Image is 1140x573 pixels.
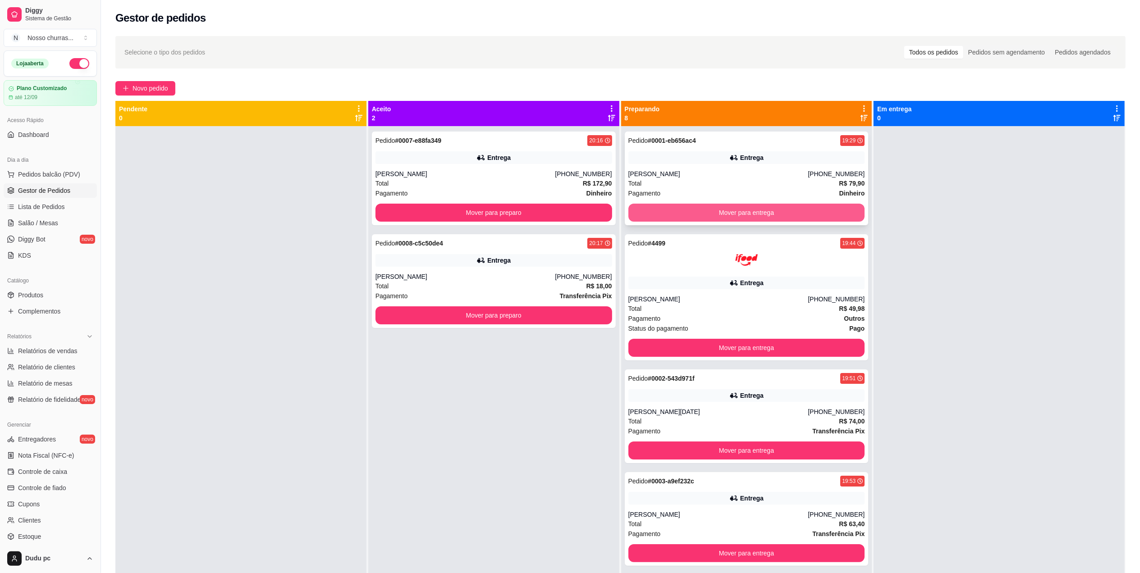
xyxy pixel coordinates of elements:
div: [PERSON_NAME] [375,169,555,178]
strong: # 0008-c5c50de4 [395,240,443,247]
span: Pedido [375,137,395,144]
span: Clientes [18,516,41,525]
span: Total [628,416,642,426]
span: Total [375,281,389,291]
span: Pagamento [628,529,661,539]
div: [PERSON_NAME] [628,169,808,178]
div: 19:51 [842,375,856,382]
div: [PERSON_NAME] [628,510,808,519]
span: Salão / Mesas [18,218,58,227]
a: Cupons [4,497,97,511]
a: Controle de fiado [4,481,97,495]
strong: Transferência Pix [812,530,865,537]
span: Produtos [18,291,43,300]
span: Relatório de fidelidade [18,395,81,404]
span: Pedidos balcão (PDV) [18,170,80,179]
span: Pedido [375,240,395,247]
a: Relatórios de vendas [4,344,97,358]
span: Relatórios de vendas [18,346,78,355]
a: Gestor de Pedidos [4,183,97,198]
div: Acesso Rápido [4,113,97,127]
div: Nosso churras ... [27,33,73,42]
strong: Transferência Pix [812,427,865,435]
strong: Outros [844,315,865,322]
div: Entrega [740,153,764,162]
div: 19:53 [842,477,856,485]
span: Novo pedido [133,83,168,93]
strong: # 0003-a9ef232c [648,477,694,485]
strong: R$ 49,98 [839,305,865,312]
button: Pedidos balcão (PDV) [4,167,97,182]
div: Pedidos sem agendamento [963,46,1050,59]
strong: # 4499 [648,240,665,247]
span: Dudu pc [25,555,82,563]
strong: Dinheiro [586,190,612,197]
span: Relatórios [7,333,32,340]
span: Relatório de mesas [18,379,73,388]
span: Estoque [18,532,41,541]
div: Entrega [487,256,511,265]
span: Status do pagamento [628,323,688,333]
span: Pedido [628,375,648,382]
span: Pedido [628,137,648,144]
span: Controle de caixa [18,467,67,476]
span: Sistema de Gestão [25,15,93,22]
strong: Transferência Pix [560,292,612,300]
div: [PHONE_NUMBER] [555,272,612,281]
button: Alterar Status [69,58,89,69]
span: Gestor de Pedidos [18,186,70,195]
span: Nota Fiscal (NFC-e) [18,451,74,460]
a: Relatório de clientes [4,360,97,374]
div: [PHONE_NUMBER] [808,407,865,416]
a: Relatório de mesas [4,376,97,391]
strong: # 0002-543d971f [648,375,695,382]
span: Relatório de clientes [18,363,75,372]
span: Pagamento [375,188,408,198]
a: DiggySistema de Gestão [4,4,97,25]
strong: R$ 74,00 [839,418,865,425]
a: Clientes [4,513,97,528]
a: Controle de caixa [4,464,97,479]
span: Entregadores [18,435,56,444]
div: [PHONE_NUMBER] [808,510,865,519]
p: Em entrega [877,105,911,114]
a: Salão / Mesas [4,216,97,230]
button: Mover para entrega [628,204,865,222]
a: Entregadoresnovo [4,432,97,446]
div: [PHONE_NUMBER] [808,169,865,178]
div: Pedidos agendados [1050,46,1116,59]
span: Selecione o tipo dos pedidos [124,47,205,57]
img: ifood [735,249,758,271]
p: Aceito [372,105,391,114]
span: Pagamento [628,188,661,198]
div: [PHONE_NUMBER] [555,169,612,178]
a: Relatório de fidelidadenovo [4,392,97,407]
div: [PERSON_NAME] [628,295,808,304]
button: Mover para preparo [375,306,612,324]
div: Todos os pedidos [904,46,963,59]
div: Entrega [740,494,764,503]
div: [PERSON_NAME] [375,272,555,281]
div: 19:29 [842,137,856,144]
strong: # 0001-eb656ac4 [648,137,696,144]
p: Pendente [119,105,147,114]
p: 0 [877,114,911,123]
a: Estoque [4,529,97,544]
a: Produtos [4,288,97,302]
a: Diggy Botnovo [4,232,97,246]
a: Lista de Pedidos [4,200,97,214]
span: N [11,33,20,42]
span: plus [123,85,129,91]
span: Total [628,519,642,529]
a: Plano Customizadoaté 12/09 [4,80,97,106]
div: 20:17 [589,240,603,247]
div: Gerenciar [4,418,97,432]
a: Nota Fiscal (NFC-e) [4,448,97,463]
span: Lista de Pedidos [18,202,65,211]
strong: R$ 18,00 [586,282,612,290]
article: Plano Customizado [17,85,67,92]
div: 19:44 [842,240,856,247]
span: Pedido [628,240,648,247]
p: 8 [625,114,660,123]
span: Diggy [25,7,93,15]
